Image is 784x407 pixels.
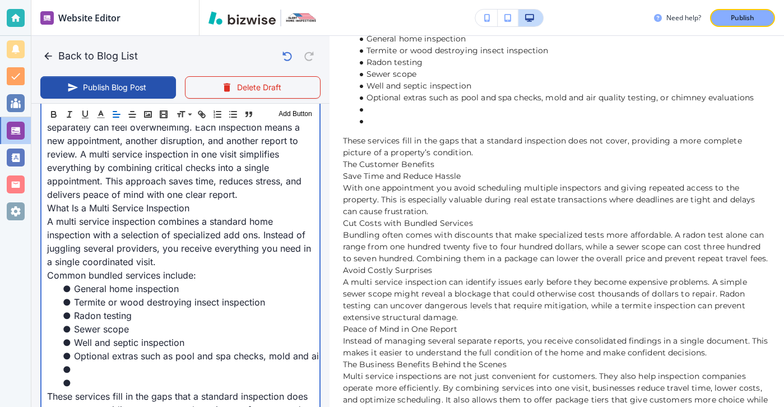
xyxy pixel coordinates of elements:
li: Termite or wood destroying insect inspection [355,45,771,57]
button: Publish [710,9,775,27]
button: Delete Draft [185,76,321,99]
p: A multi service inspection combines a standard home inspection with a selection of specialized ad... [47,215,314,269]
li: Sewer scope [355,68,771,80]
p: Peace of Mind in One Report [343,323,771,335]
img: Your Logo [286,13,316,22]
img: Bizwise Logo [208,11,276,25]
h2: Website Editor [58,11,120,25]
li: General home inspection [61,282,314,295]
p: Common bundled services include: [47,269,314,282]
img: editor icon [40,11,54,25]
li: Well and septic inspection [61,336,314,349]
p: The Business Benefits Behind the Scenes [343,359,771,371]
li: Radon testing [61,309,314,322]
p: The Customer Benefits [343,159,771,170]
button: Add Button [276,108,314,121]
li: Sewer scope [61,322,314,336]
p: What Is a Multi Service Inspection [47,201,314,215]
p: Save Time and Reduce Hassle [343,170,771,182]
p: Avoid Costly Surprises [343,265,771,276]
li: Optional extras such as pool and spa checks, mold and air quality testing, or chimney evaluations [355,92,771,104]
li: Well and septic inspection [355,80,771,92]
p: If you are buying or selling a home or simply want to safeguard your investment, scheduling multi... [47,94,314,201]
p: Instead of managing several separate reports, you receive consolidated findings in a single docum... [343,335,771,359]
button: Publish Blog Post [40,76,176,99]
li: General home inspection [355,33,771,45]
button: Back to Blog List [40,45,142,67]
li: Radon testing [355,57,771,68]
p: Publish [731,13,754,23]
p: These services fill in the gaps that a standard inspection does not cover, providing a more compl... [343,135,771,159]
p: Bundling often comes with discounts that make specialized tests more affordable. A radon test alo... [343,229,771,265]
h3: Need help? [666,13,701,23]
p: With one appointment you avoid scheduling multiple inspectors and giving repeated access to the p... [343,182,771,218]
p: A multi service inspection can identify issues early before they become expensive problems. A sim... [343,276,771,323]
li: Termite or wood destroying insect inspection [61,295,314,309]
p: Cut Costs with Bundled Services [343,218,771,229]
li: Optional extras such as pool and spa checks, mold and air quality testing, or chimney evaluations [61,349,314,363]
